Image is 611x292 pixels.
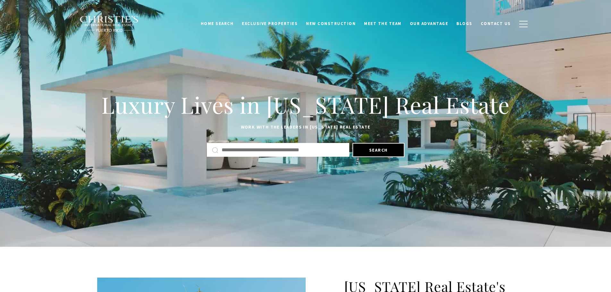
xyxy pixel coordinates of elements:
button: Search [352,143,404,157]
a: New Construction [302,18,360,30]
p: Work with the leaders in [US_STATE] Real Estate [97,123,514,131]
a: Exclusive Properties [238,18,302,30]
span: Contact Us [481,21,511,26]
span: Blogs [456,21,472,26]
img: Christie's International Real Estate black text logo [80,16,139,32]
span: New Construction [306,21,356,26]
h1: Luxury Lives in [US_STATE] Real Estate [97,91,514,119]
a: Meet the Team [360,18,406,30]
a: Home Search [197,18,238,30]
a: Our Advantage [406,18,453,30]
a: Blogs [452,18,477,30]
span: Our Advantage [410,21,448,26]
span: Exclusive Properties [242,21,298,26]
